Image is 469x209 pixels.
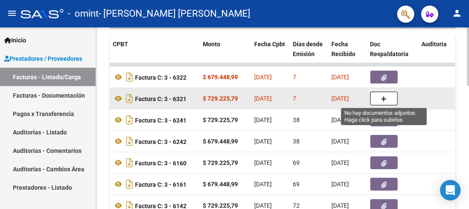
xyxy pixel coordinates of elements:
[135,181,186,188] strong: Factura C: 3 - 6161
[203,74,238,81] strong: $ 679.448,99
[370,41,409,57] span: Doc Respaldatoria
[124,156,135,170] i: Descargar documento
[254,116,272,123] span: [DATE]
[328,35,367,73] datatable-header-cell: Fecha Recibido
[293,138,300,145] span: 38
[135,138,186,145] strong: Factura C: 3 - 6242
[293,41,323,57] span: Días desde Emisión
[203,41,220,48] span: Monto
[331,116,349,123] span: [DATE]
[331,202,349,209] span: [DATE]
[331,95,349,102] span: [DATE]
[68,4,99,23] span: - omint
[254,181,272,188] span: [DATE]
[254,41,285,48] span: Fecha Cpbt
[331,74,349,81] span: [DATE]
[135,95,186,102] strong: Factura C: 3 - 6321
[293,116,300,123] span: 38
[452,8,462,18] mat-icon: person
[203,159,238,166] strong: $ 729.225,79
[203,95,238,102] strong: $ 729.225,79
[203,116,238,123] strong: $ 729.225,79
[251,35,289,73] datatable-header-cell: Fecha Cpbt
[418,35,459,73] datatable-header-cell: Auditoria
[135,202,186,209] strong: Factura C: 3 - 6142
[254,138,272,145] span: [DATE]
[124,113,135,127] i: Descargar documento
[331,138,349,145] span: [DATE]
[203,181,238,188] strong: $ 679.448,99
[135,74,186,81] strong: Factura C: 3 - 6322
[293,95,296,102] span: 7
[421,41,447,48] span: Auditoria
[293,202,300,209] span: 72
[124,177,135,191] i: Descargar documento
[293,159,300,166] span: 69
[99,4,250,23] span: - [PERSON_NAME] [PERSON_NAME]
[113,41,128,48] span: CPBT
[124,92,135,105] i: Descargar documento
[124,134,135,148] i: Descargar documento
[203,138,238,145] strong: $ 679.448,99
[293,181,300,188] span: 69
[135,116,186,123] strong: Factura C: 3 - 6241
[254,202,272,209] span: [DATE]
[254,74,272,81] span: [DATE]
[124,70,135,84] i: Descargar documento
[4,54,82,63] span: Prestadores / Proveedores
[135,159,186,166] strong: Factura C: 3 - 6160
[203,202,238,209] strong: $ 729.225,79
[7,8,17,18] mat-icon: menu
[331,159,349,166] span: [DATE]
[440,180,460,200] div: Open Intercom Messenger
[199,35,251,73] datatable-header-cell: Monto
[331,41,355,57] span: Fecha Recibido
[254,95,272,102] span: [DATE]
[109,35,199,73] datatable-header-cell: CPBT
[254,159,272,166] span: [DATE]
[367,35,418,73] datatable-header-cell: Doc Respaldatoria
[331,181,349,188] span: [DATE]
[4,36,26,45] span: Inicio
[289,35,328,73] datatable-header-cell: Días desde Emisión
[293,74,296,81] span: 7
